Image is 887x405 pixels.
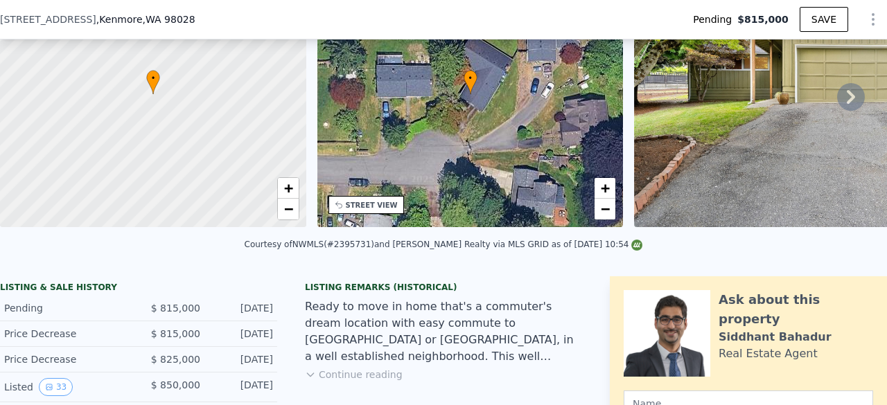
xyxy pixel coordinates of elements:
[245,240,643,249] div: Courtesy of NWMLS (#2395731) and [PERSON_NAME] Realty via MLS GRID as of [DATE] 10:54
[305,282,582,293] div: Listing Remarks (Historical)
[211,352,273,366] div: [DATE]
[278,199,299,219] a: Zoom out
[151,303,200,314] span: $ 815,000
[151,354,200,365] span: $ 825,000
[305,298,582,365] div: Ready to move in home that's a commuter's dream location with easy commute to [GEOGRAPHIC_DATA] o...
[693,12,737,26] span: Pending
[151,379,200,390] span: $ 850,000
[4,301,128,315] div: Pending
[719,290,873,329] div: Ask about this property
[464,70,477,94] div: •
[719,329,832,345] div: Siddhant Bahadur
[859,6,887,33] button: Show Options
[278,178,299,199] a: Zoom in
[211,301,273,315] div: [DATE]
[464,72,477,84] span: •
[346,200,398,210] div: STREET VIEW
[283,179,292,197] span: +
[39,378,73,396] button: View historical data
[151,328,200,339] span: $ 815,000
[146,72,160,84] span: •
[719,345,818,362] div: Real Estate Agent
[4,378,128,396] div: Listed
[800,7,848,32] button: SAVE
[595,199,615,219] a: Zoom out
[283,200,292,217] span: −
[211,327,273,341] div: [DATE]
[4,352,128,366] div: Price Decrease
[211,378,273,396] div: [DATE]
[631,240,642,251] img: NWMLS Logo
[143,14,195,25] span: , WA 98028
[737,12,789,26] span: $815,000
[601,179,610,197] span: +
[601,200,610,217] span: −
[305,368,403,381] button: Continue reading
[146,70,160,94] div: •
[595,178,615,199] a: Zoom in
[96,12,195,26] span: , Kenmore
[4,327,128,341] div: Price Decrease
